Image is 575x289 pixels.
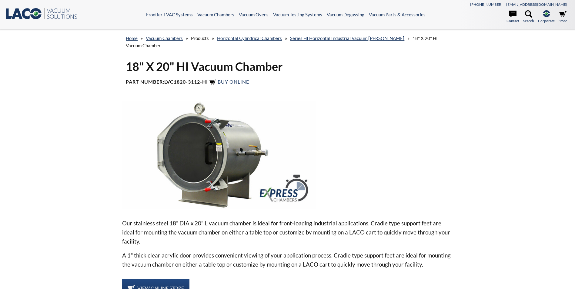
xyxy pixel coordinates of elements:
[126,59,449,74] h1: 18" X 20" HI Vacuum Chamber
[290,35,404,41] a: Series HI Horizontal Industrial Vacuum [PERSON_NAME]
[523,10,534,24] a: Search
[209,79,249,85] a: Buy Online
[146,12,193,17] a: Frontier TVAC Systems
[470,2,503,7] a: [PHONE_NUMBER]
[369,12,426,17] a: Vacuum Parts & Accessories
[506,2,567,7] a: [EMAIL_ADDRESS][DOMAIN_NAME]
[164,79,208,85] b: LVC1820-3112-HI
[327,12,364,17] a: Vacuum Degassing
[126,79,449,86] h4: Part Number:
[126,35,438,48] span: 18" X 20" HI Vacuum Chamber
[146,35,183,41] a: Vacuum Chambers
[122,251,453,269] p: A 1" thick clear acrylic door provides convenient viewing of your application process. Cradle typ...
[126,35,138,41] a: home
[273,12,322,17] a: Vacuum Testing Systems
[191,35,209,41] span: Products
[197,12,234,17] a: Vacuum Chambers
[538,18,555,24] span: Corporate
[239,12,269,17] a: Vacuum Ovens
[559,10,567,24] a: Store
[217,35,282,41] a: Horizontal Cylindrical Chambers
[122,101,316,209] img: LVC1820-3112-HI Horizontal Express Chamber, right side angled view
[218,79,249,85] span: Buy Online
[126,30,449,54] div: » » » » »
[506,10,519,24] a: Contact
[122,219,453,246] p: Our stainless steel 18" DIA x 20" L vacuum chamber is ideal for front-loading industrial applicat...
